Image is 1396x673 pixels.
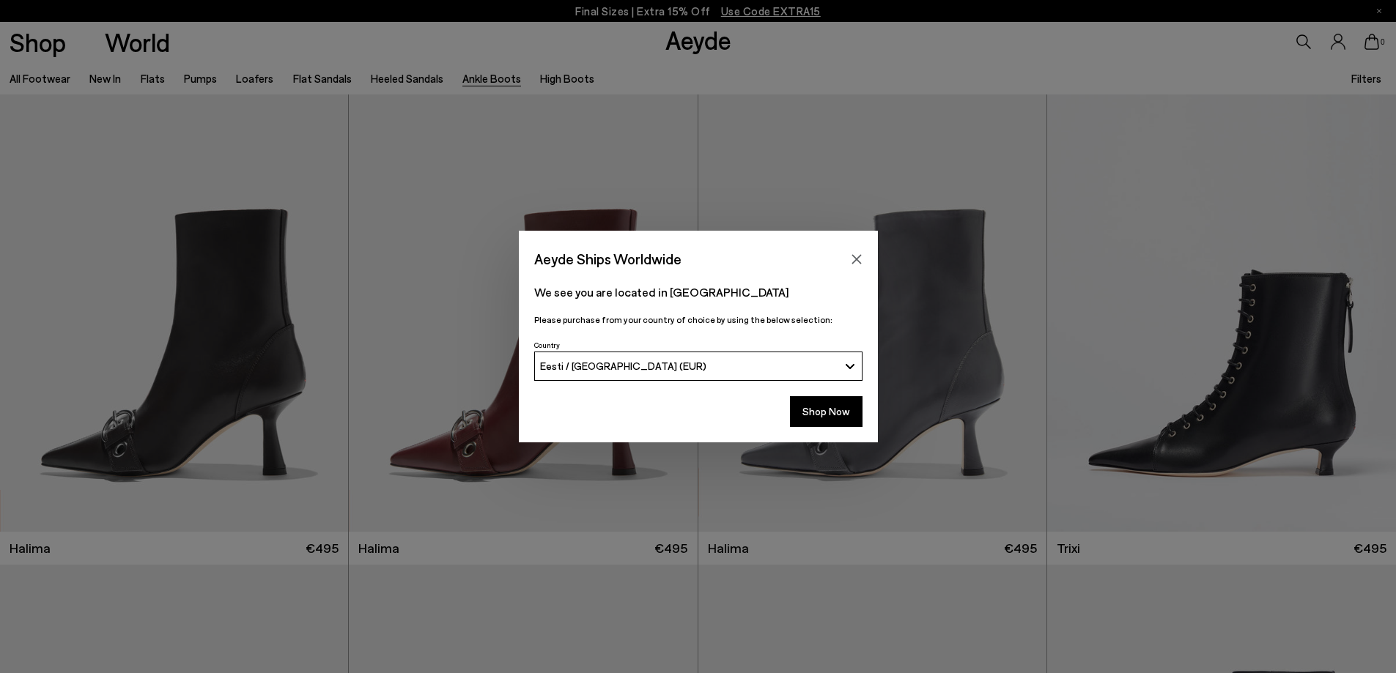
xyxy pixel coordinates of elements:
[846,248,868,270] button: Close
[534,313,863,327] p: Please purchase from your country of choice by using the below selection:
[534,246,682,272] span: Aeyde Ships Worldwide
[540,360,706,372] span: Eesti / [GEOGRAPHIC_DATA] (EUR)
[534,341,560,349] span: Country
[534,283,863,301] p: We see you are located in [GEOGRAPHIC_DATA]
[790,396,863,427] button: Shop Now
